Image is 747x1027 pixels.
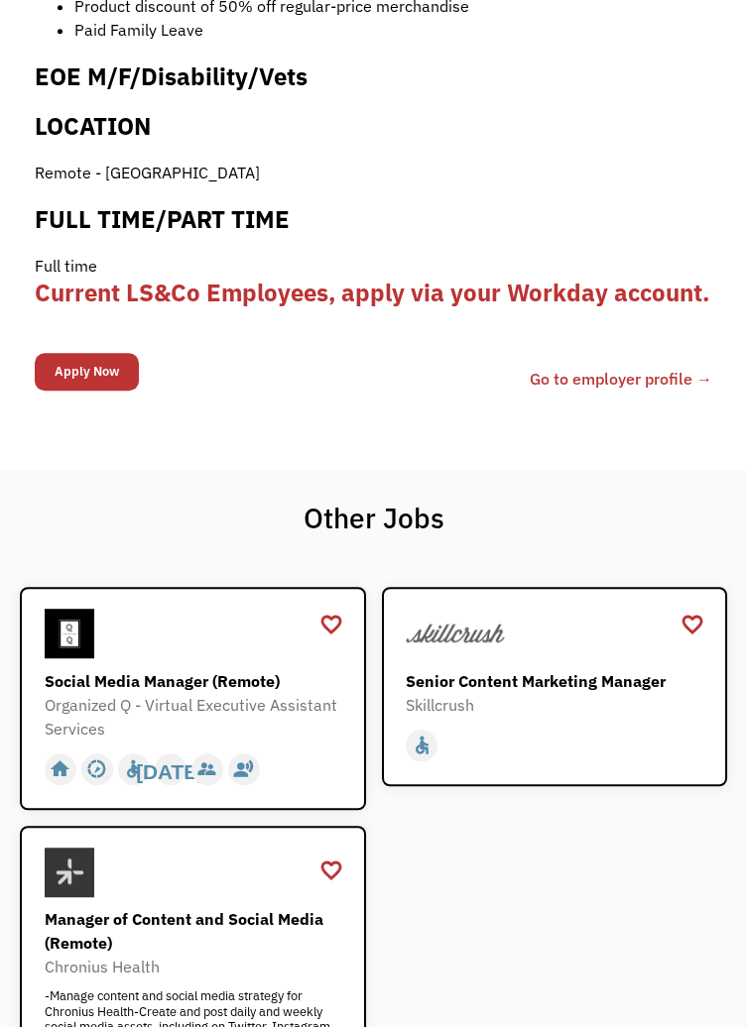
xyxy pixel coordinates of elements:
[86,754,107,784] div: slow_motion_video
[20,587,366,810] a: Organized Q - Virtual Executive Assistant ServicesSocial Media Manager (Remote)Organized Q - Virt...
[45,693,341,741] div: Organized Q - Virtual Executive Assistant Services
[406,693,702,717] div: Skillcrush
[681,610,704,639] a: favorite_border
[35,348,139,396] form: Email Form
[45,955,341,978] div: Chronius Health
[530,367,712,391] a: Go to employer profile →
[319,856,343,885] a: favorite_border
[74,20,203,40] span: Paid Family Leave
[35,353,139,391] input: Apply Now
[382,587,728,786] a: SkillcrushSenior Content Marketing ManagerSkillcrushaccessible
[35,277,709,308] a: Current LS&Co Employees, apply via your Workday account.
[233,754,254,784] div: record_voice_over
[123,754,144,784] div: accessible
[35,203,290,235] b: FULL TIME/PART TIME
[45,907,341,955] div: Manager of Content and Social Media (Remote)
[45,848,94,897] img: Chronius Health
[136,754,204,784] div: [DATE]
[196,754,217,784] div: supervisor_account
[35,110,151,142] b: LOCATION
[412,731,433,760] div: accessible
[319,610,343,639] a: favorite_border
[35,60,308,92] span: EOE M/F/Disability/Vets
[50,754,70,784] div: home
[45,669,341,693] div: Social Media Manager (Remote)
[406,669,702,693] div: Senior Content Marketing Manager
[406,609,505,658] img: Skillcrush
[45,609,94,658] img: Organized Q - Virtual Executive Assistant Services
